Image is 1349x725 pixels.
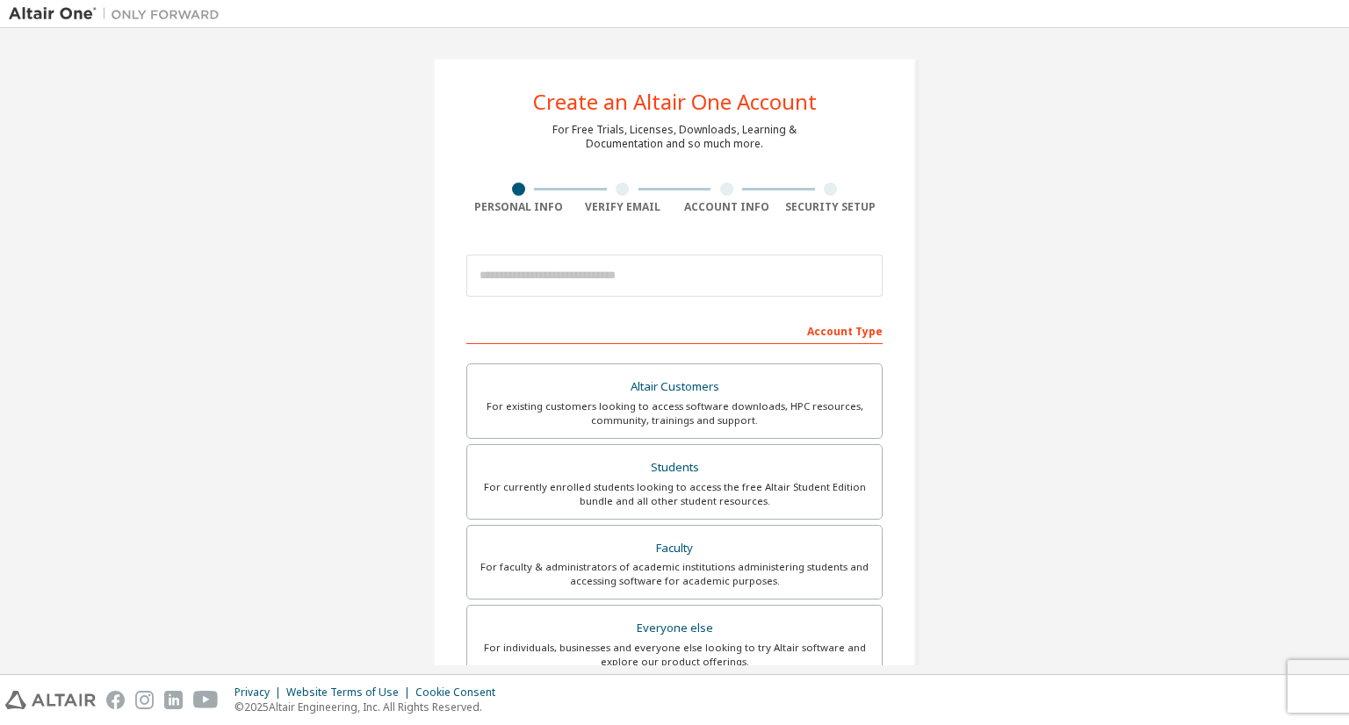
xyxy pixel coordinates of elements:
[106,691,125,709] img: facebook.svg
[478,641,871,669] div: For individuals, businesses and everyone else looking to try Altair software and explore our prod...
[478,616,871,641] div: Everyone else
[286,686,415,700] div: Website Terms of Use
[674,200,779,214] div: Account Info
[466,200,571,214] div: Personal Info
[552,123,797,151] div: For Free Trials, Licenses, Downloads, Learning & Documentation and so much more.
[5,691,96,709] img: altair_logo.svg
[9,5,228,23] img: Altair One
[478,375,871,399] div: Altair Customers
[164,691,183,709] img: linkedin.svg
[415,686,506,700] div: Cookie Consent
[478,536,871,561] div: Faculty
[135,691,154,709] img: instagram.svg
[478,480,871,508] div: For currently enrolled students looking to access the free Altair Student Edition bundle and all ...
[571,200,675,214] div: Verify Email
[478,560,871,588] div: For faculty & administrators of academic institutions administering students and accessing softwa...
[478,456,871,480] div: Students
[779,200,884,214] div: Security Setup
[533,91,817,112] div: Create an Altair One Account
[478,399,871,427] div: For existing customers looking to access software downloads, HPC resources, community, trainings ...
[193,691,219,709] img: youtube.svg
[234,686,286,700] div: Privacy
[466,316,883,344] div: Account Type
[234,700,506,714] p: © 2025 Altair Engineering, Inc. All Rights Reserved.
